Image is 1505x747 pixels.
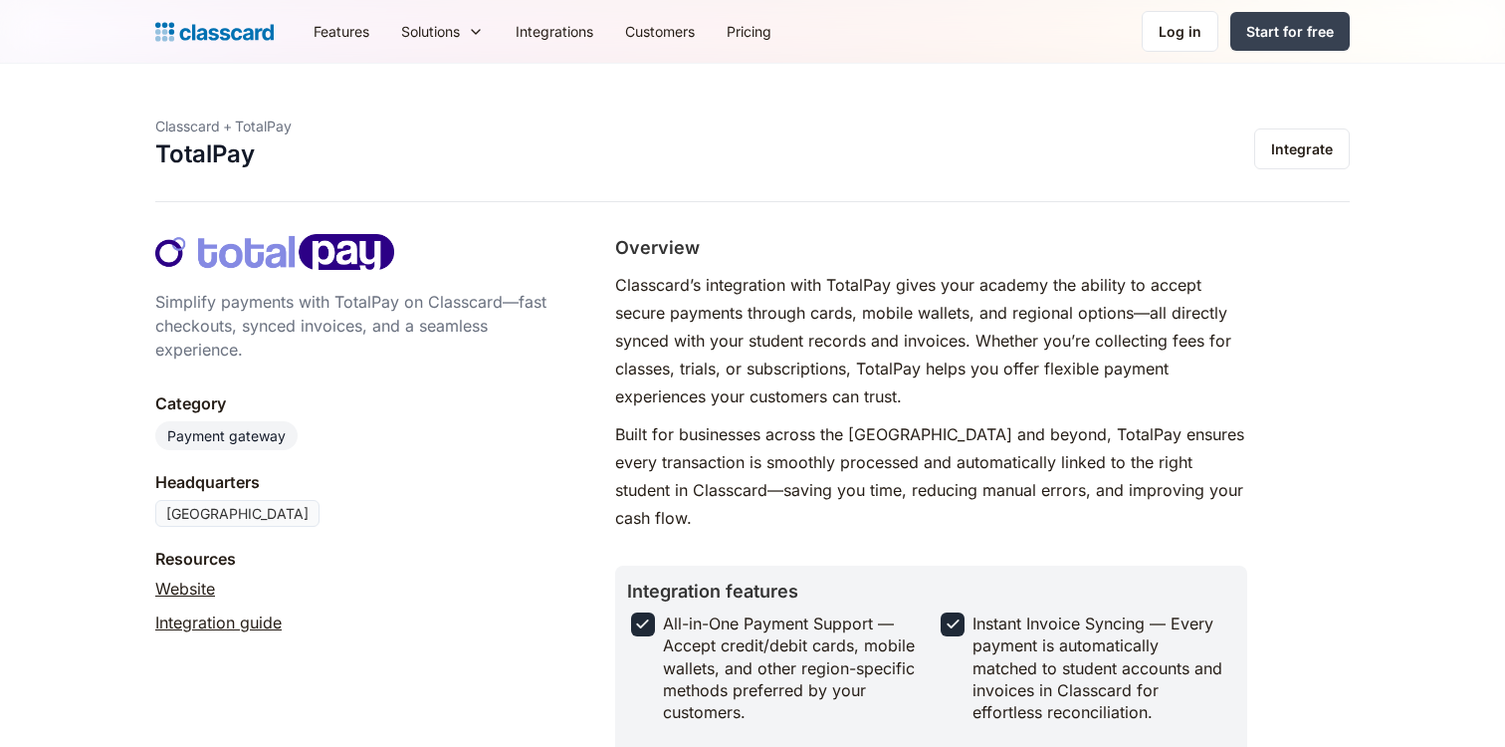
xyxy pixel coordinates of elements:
[1254,128,1350,169] a: Integrate
[155,470,260,494] div: Headquarters
[401,21,460,42] div: Solutions
[155,18,274,46] a: home
[1159,21,1201,42] div: Log in
[155,140,255,169] h1: TotalPay
[155,116,220,136] div: Classcard
[155,500,320,527] div: [GEOGRAPHIC_DATA]
[1246,21,1334,42] div: Start for free
[155,547,236,571] div: Resources
[609,9,711,54] a: Customers
[298,9,385,54] a: Features
[1230,12,1350,51] a: Start for free
[167,425,286,446] div: Payment gateway
[155,290,575,362] div: Simplify payments with TotalPay on Classcard—fast checkouts, synced invoices, and a seamless expe...
[615,420,1247,532] p: Built for businesses across the [GEOGRAPHIC_DATA] and beyond, TotalPay ensures every transaction ...
[663,613,918,724] div: All-in-One Payment Support — Accept credit/debit cards, mobile wallets, and other region-specific...
[711,9,787,54] a: Pricing
[627,578,1235,605] h2: Integration features
[155,611,282,634] a: Integration guide
[235,116,292,136] div: TotalPay
[385,9,500,54] div: Solutions
[1142,11,1218,52] a: Log in
[155,391,226,415] div: Category
[500,9,609,54] a: Integrations
[615,271,1247,410] p: Classcard’s integration with TotalPay gives your academy the ability to accept secure payments th...
[155,577,215,601] a: Website
[615,234,700,261] h2: Overview
[972,613,1227,724] div: Instant Invoice Syncing — Every payment is automatically matched to student accounts and invoices...
[223,116,232,136] div: +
